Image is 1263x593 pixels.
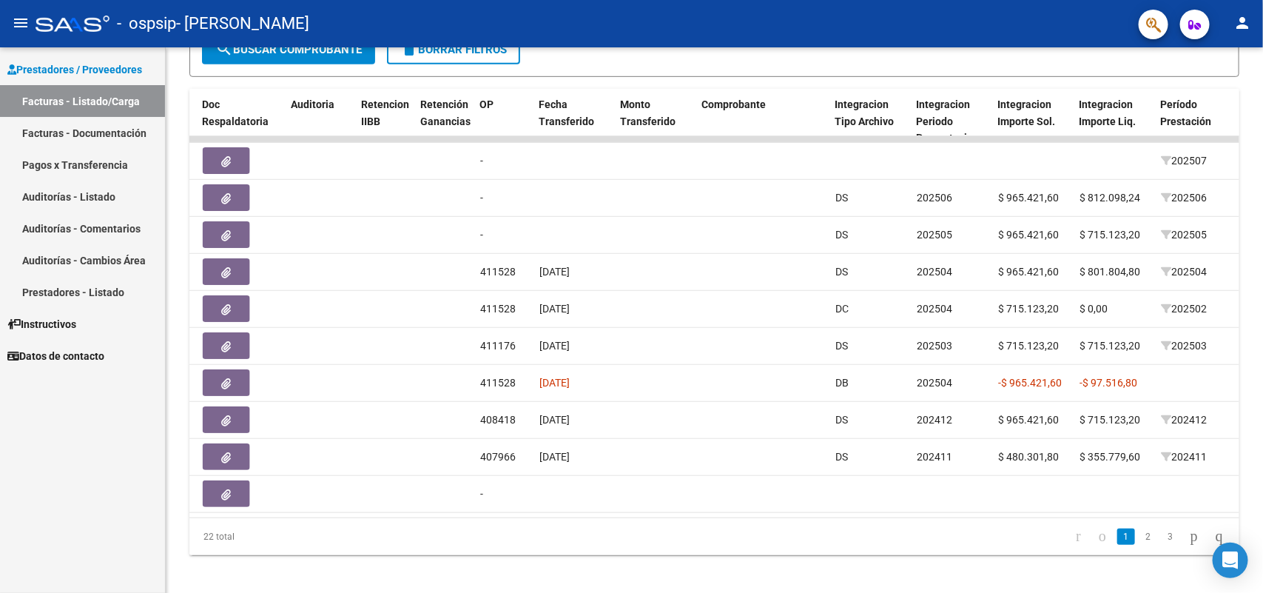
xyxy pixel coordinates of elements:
[1080,229,1140,241] span: $ 715.123,20
[1069,529,1088,545] a: go to first page
[1213,543,1248,578] div: Open Intercom Messenger
[1115,524,1137,549] li: page 1
[835,192,848,204] span: DS
[1161,266,1207,278] span: 202504
[997,98,1055,127] span: Integracion Importe Sol.
[480,488,483,500] span: -
[1161,155,1207,167] span: 202507
[1073,89,1154,154] datatable-header-cell: Integracion Importe Liq.
[387,35,520,64] button: Borrar Filtros
[1161,340,1207,352] span: 202503
[614,89,696,154] datatable-header-cell: Monto Transferido
[917,377,952,389] span: 202504
[414,89,474,154] datatable-header-cell: Retención Ganancias
[176,7,309,40] span: - [PERSON_NAME]
[539,377,570,389] span: [DATE]
[835,451,848,463] span: DS
[1092,529,1113,545] a: go to previous page
[1184,529,1205,545] a: go to next page
[480,155,483,167] span: -
[361,98,409,127] span: Retencion IIBB
[917,414,952,426] span: 202412
[12,14,30,32] mat-icon: menu
[539,414,570,426] span: [DATE]
[480,192,483,204] span: -
[916,98,979,144] span: Integracion Periodo Presentacion
[998,266,1059,278] span: $ 965.421,60
[1080,414,1140,426] span: $ 715.123,20
[835,229,848,241] span: DS
[480,414,516,426] span: 408418
[539,340,570,352] span: [DATE]
[1161,414,1207,426] span: 202412
[1137,524,1159,549] li: page 2
[215,40,233,58] mat-icon: search
[1154,89,1236,154] datatable-header-cell: Período Prestación
[1160,98,1211,127] span: Período Prestación
[917,229,952,241] span: 202505
[7,61,142,78] span: Prestadores / Proveedores
[701,98,766,110] span: Comprobante
[7,316,76,332] span: Instructivos
[533,89,614,154] datatable-header-cell: Fecha Transferido
[539,451,570,463] span: [DATE]
[998,340,1059,352] span: $ 715.123,20
[400,40,418,58] mat-icon: delete
[917,340,952,352] span: 202503
[202,35,375,64] button: Buscar Comprobante
[539,303,570,315] span: [DATE]
[835,340,848,352] span: DS
[285,89,355,154] datatable-header-cell: Auditoria
[355,89,414,154] datatable-header-cell: Retencion IIBB
[1080,303,1108,315] span: $ 0,00
[1161,192,1207,204] span: 202506
[1161,303,1207,315] span: 202502
[998,229,1059,241] span: $ 965.421,60
[7,348,104,364] span: Datos de contacto
[998,303,1059,315] span: $ 715.123,20
[480,303,516,315] span: 411528
[835,377,849,389] span: DB
[917,303,952,315] span: 202504
[291,98,334,110] span: Auditoria
[998,414,1059,426] span: $ 965.421,60
[1080,451,1140,463] span: $ 355.779,60
[400,43,507,56] span: Borrar Filtros
[1159,524,1182,549] li: page 3
[1079,98,1136,127] span: Integracion Importe Liq.
[202,98,269,127] span: Doc Respaldatoria
[1139,529,1157,545] a: 2
[479,98,494,110] span: OP
[480,229,483,241] span: -
[420,98,471,127] span: Retención Ganancias
[998,451,1059,463] span: $ 480.301,80
[189,518,397,555] div: 22 total
[835,266,848,278] span: DS
[917,192,952,204] span: 202506
[474,89,533,154] datatable-header-cell: OP
[835,414,848,426] span: DS
[1161,451,1207,463] span: 202411
[910,89,991,154] datatable-header-cell: Integracion Periodo Presentacion
[696,89,829,154] datatable-header-cell: Comprobante
[835,98,894,127] span: Integracion Tipo Archivo
[1233,14,1251,32] mat-icon: person
[1080,377,1137,389] span: -$ 97.516,80
[1080,340,1140,352] span: $ 715.123,20
[480,340,516,352] span: 411176
[539,98,594,127] span: Fecha Transferido
[1161,229,1207,241] span: 202505
[829,89,910,154] datatable-header-cell: Integracion Tipo Archivo
[1080,192,1140,204] span: $ 812.098,24
[917,451,952,463] span: 202411
[991,89,1073,154] datatable-header-cell: Integracion Importe Sol.
[480,266,516,278] span: 411528
[917,266,952,278] span: 202504
[620,98,676,127] span: Monto Transferido
[215,43,362,56] span: Buscar Comprobante
[196,89,285,154] datatable-header-cell: Doc Respaldatoria
[1080,266,1140,278] span: $ 801.804,80
[1117,529,1135,545] a: 1
[539,266,570,278] span: [DATE]
[835,303,849,315] span: DC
